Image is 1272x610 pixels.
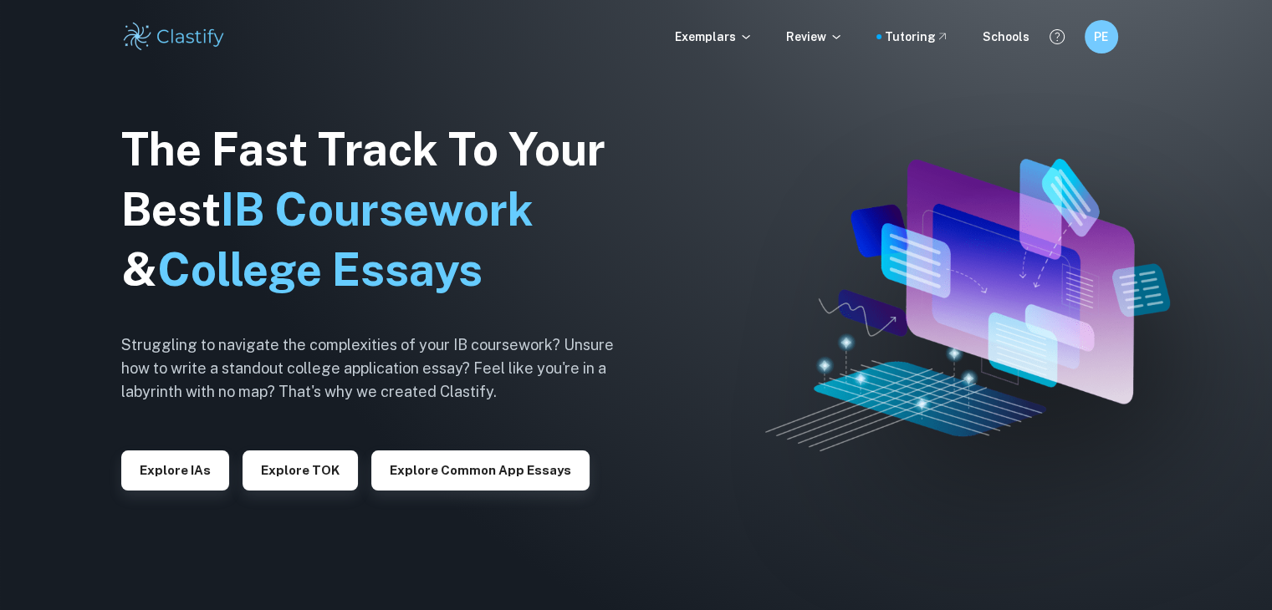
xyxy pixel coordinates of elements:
a: Explore Common App essays [371,461,590,477]
h6: Struggling to navigate the complexities of your IB coursework? Unsure how to write a standout col... [121,333,640,404]
h1: The Fast Track To Your Best & [121,119,640,300]
p: Review [786,28,843,46]
button: Explore IAs [121,450,229,491]
a: Explore IAs [121,461,229,477]
span: College Essays [157,243,483,296]
h6: PE [1091,28,1111,46]
button: Help and Feedback [1043,23,1071,51]
p: Exemplars [675,28,753,46]
a: Tutoring [885,28,949,46]
button: Explore Common App essays [371,450,590,491]
a: Explore TOK [243,461,358,477]
span: IB Coursework [221,183,534,236]
img: Clastify logo [121,20,227,53]
a: Schools [983,28,1029,46]
button: PE [1085,20,1118,53]
button: Explore TOK [243,450,358,491]
img: Clastify hero [765,159,1171,451]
